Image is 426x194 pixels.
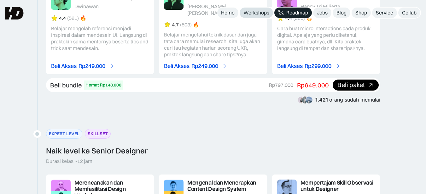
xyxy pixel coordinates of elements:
a: Beli bundleHemat Rp148.000Rp797.000Rp649.000Beli paket [46,78,380,92]
div: Beli bundle [50,81,82,89]
a: Collab [398,8,420,18]
div: Naik level ke Senior Designer [46,146,148,155]
div: Beli Akses [277,63,303,69]
div: Hemat Rp148.000 [85,82,121,88]
a: Beli AksesRp299.000 [277,63,340,69]
div: Durasi kelas ~12 jam [46,158,92,164]
div: Beli paket [337,82,365,88]
span: 1.421 [315,97,328,103]
a: Shop [352,8,371,18]
a: Beli AksesRp249.000 [51,63,114,69]
a: Roadmap [274,8,312,18]
a: Beli AksesRp249.000 [164,63,227,69]
div: Roadmap [286,9,308,16]
div: Rp797.000 [269,82,293,88]
div: Rp649.000 [297,81,329,89]
div: orang sudah memulai [315,97,380,103]
div: Jobs [317,9,328,16]
div: Rp249.000 [191,63,218,69]
a: Jobs [313,8,331,18]
div: Rp249.000 [79,63,105,69]
div: Blog [336,9,347,16]
a: Workshops [240,8,273,18]
div: Workshops [243,9,269,16]
div: Home [221,9,235,16]
div: Beli Akses [164,63,190,69]
a: Home [217,8,238,18]
div: Beli Akses [51,63,77,69]
a: Blog [333,8,350,18]
div: SKILLSET [88,130,108,137]
a: Service [372,8,397,18]
div: Shop [355,9,367,16]
div: Service [376,9,393,16]
div: Rp299.000 [305,63,331,69]
div: Collab [402,9,417,16]
div: EXPERT LEVEL [49,130,79,137]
